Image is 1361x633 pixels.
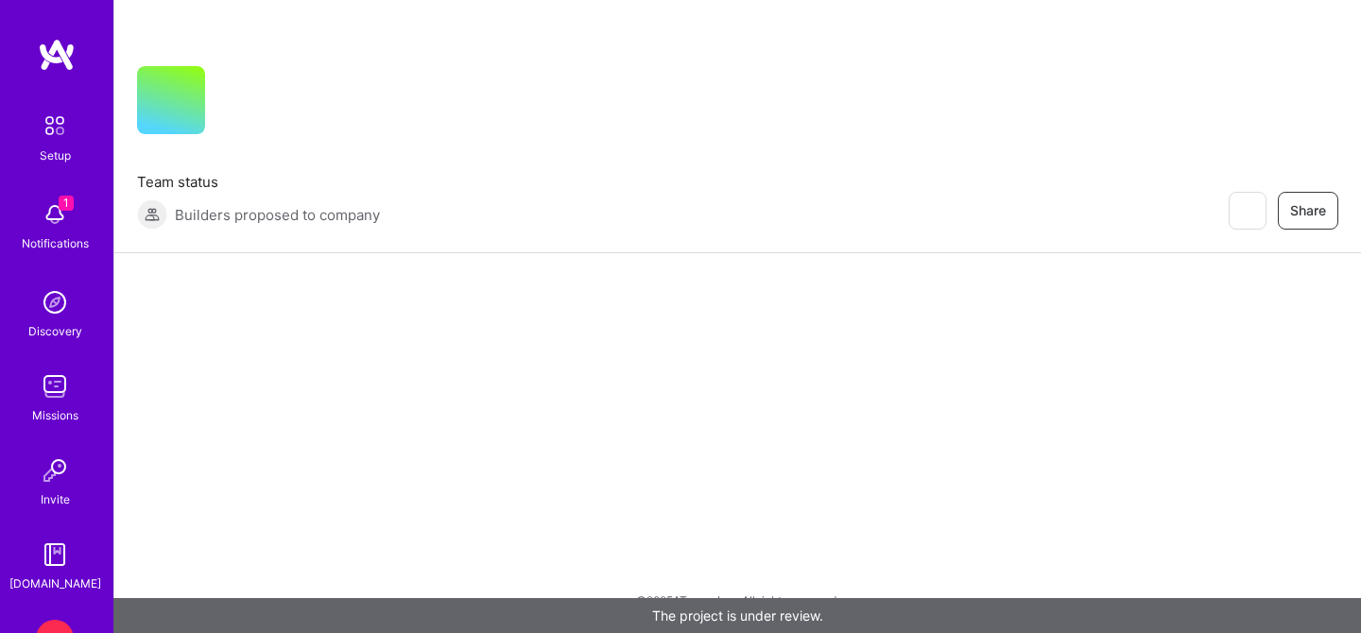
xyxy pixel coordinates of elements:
[36,452,74,489] img: Invite
[41,489,70,509] div: Invite
[228,96,243,111] i: icon CompanyGray
[1239,203,1254,218] i: icon EyeClosed
[36,368,74,405] img: teamwork
[38,38,76,72] img: logo
[40,145,71,165] div: Setup
[9,573,101,593] div: [DOMAIN_NAME]
[1278,192,1338,230] button: Share
[1290,201,1326,220] span: Share
[175,205,380,225] span: Builders proposed to company
[137,199,167,230] img: Builders proposed to company
[35,106,75,145] img: setup
[36,283,74,321] img: discovery
[137,172,380,192] span: Team status
[28,321,82,341] div: Discovery
[36,196,74,233] img: bell
[113,598,1361,633] div: The project is under review.
[22,233,89,253] div: Notifications
[32,405,78,425] div: Missions
[59,196,74,211] span: 1
[36,536,74,573] img: guide book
